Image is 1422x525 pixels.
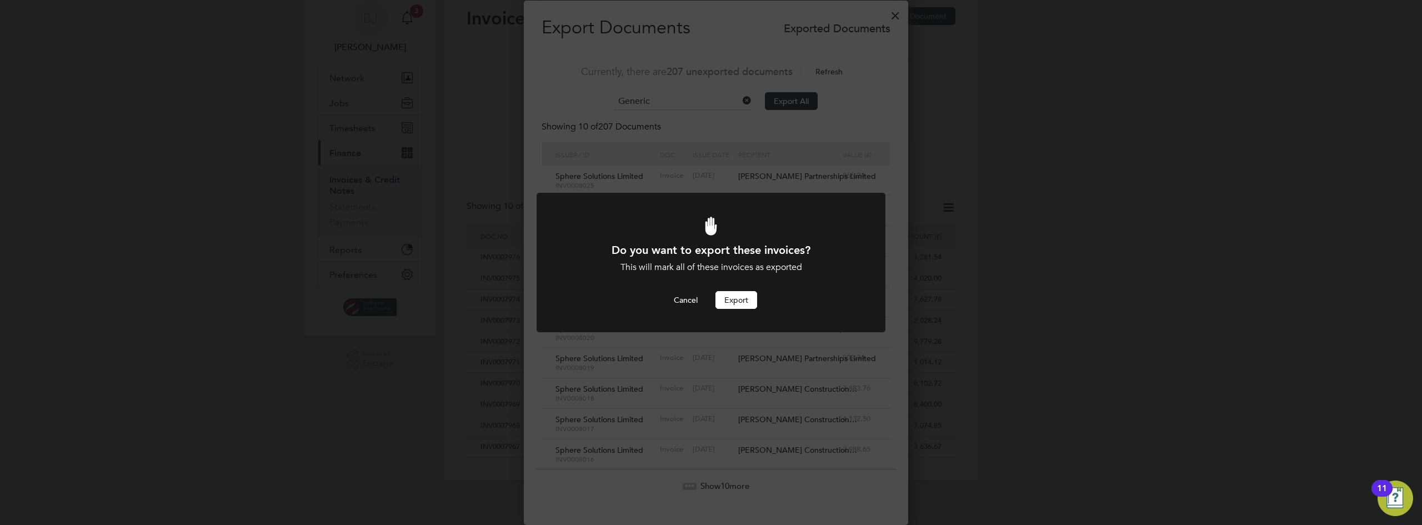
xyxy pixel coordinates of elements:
button: Cancel [665,291,707,309]
button: Export [715,291,757,309]
div: 11 [1377,488,1387,503]
h1: Do you want to export these invoices? [567,243,855,257]
div: This will mark all of these invoices as exported [567,262,855,273]
button: Open Resource Center, 11 new notifications [1378,481,1413,516]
